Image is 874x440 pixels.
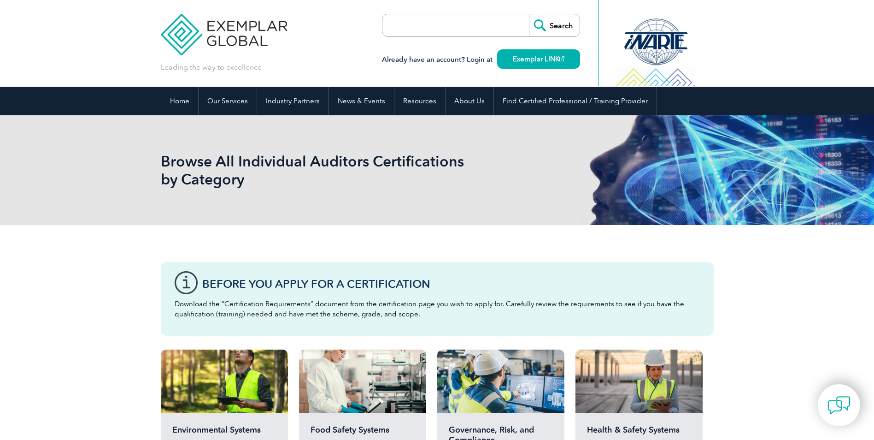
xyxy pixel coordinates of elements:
p: Leading the way to excellence [161,62,262,72]
a: Find Certified Professional / Training Provider [494,87,657,115]
a: Resources [394,87,445,115]
a: Our Services [199,87,257,115]
a: About Us [446,87,493,115]
a: Exemplar LINK [497,49,580,69]
h3: Already have an account? Login at [382,54,580,65]
a: Industry Partners [257,87,328,115]
a: News & Events [329,87,394,115]
input: Search [529,14,580,36]
img: contact-chat.png [827,394,851,417]
h3: Before You Apply For a Certification [202,278,700,290]
h1: Browse All Individual Auditors Certifications by Category [161,152,515,188]
a: Home [161,87,198,115]
img: open_square.png [559,56,564,61]
p: Download the “Certification Requirements” document from the certification page you wish to apply ... [175,299,700,319]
